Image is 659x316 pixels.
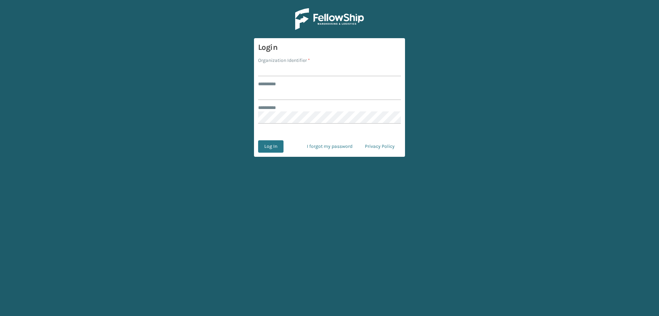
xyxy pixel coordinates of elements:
h3: Login [258,42,401,53]
label: Organization Identifier [258,57,310,64]
a: I forgot my password [301,140,359,153]
button: Log In [258,140,284,153]
img: Logo [295,8,364,30]
a: Privacy Policy [359,140,401,153]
